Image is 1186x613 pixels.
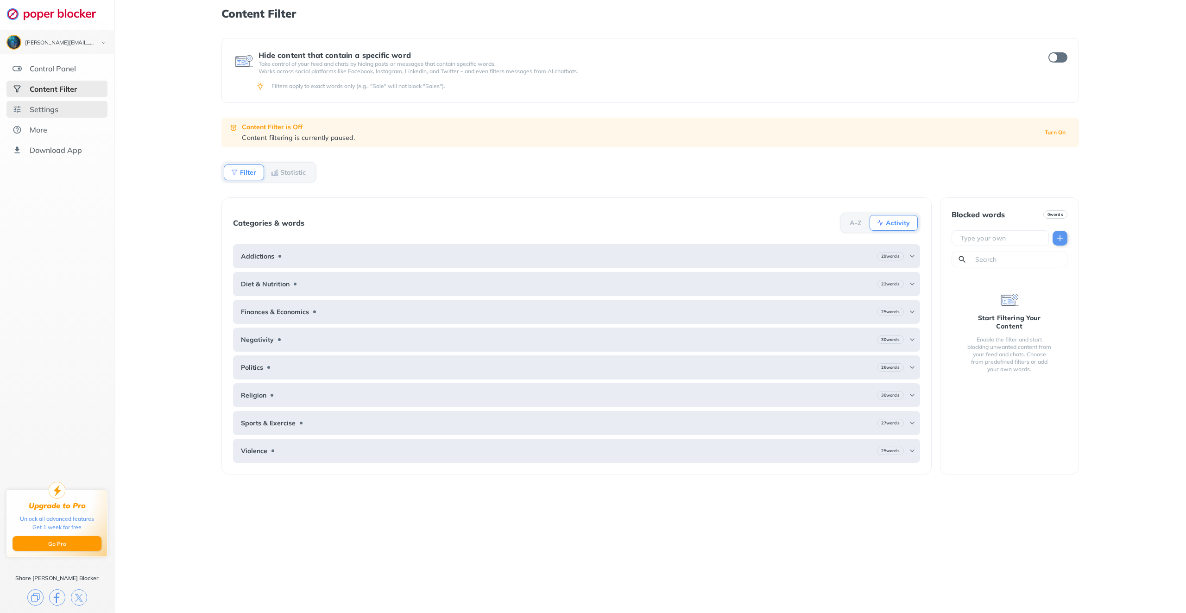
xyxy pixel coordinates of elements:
b: 25 words [881,309,899,315]
b: Addictions [241,253,274,260]
div: Categories & words [233,219,304,227]
p: Take control of your feed and chats by hiding posts or messages that contain specific words. [259,60,1031,68]
div: Control Panel [30,64,76,73]
img: Filter [231,169,238,176]
img: logo-webpage.svg [6,7,106,20]
input: Type your own [959,234,1045,243]
img: settings.svg [13,105,22,114]
b: Finances & Economics [241,308,309,316]
img: x.svg [71,589,87,606]
div: james.cacciatore@gmail.com [25,40,94,46]
div: Content Filter [30,84,77,94]
b: Violence [241,447,267,455]
button: Go Pro [13,536,101,551]
img: copy.svg [27,589,44,606]
b: Politics [241,364,263,371]
b: Negativity [241,336,274,343]
img: about.svg [13,125,22,134]
img: facebook.svg [49,589,65,606]
b: 26 words [881,364,899,371]
b: Religion [241,392,266,399]
div: More [30,125,47,134]
img: download-app.svg [13,145,22,155]
div: Start Filtering Your Content [966,314,1053,330]
input: Search [974,255,1063,264]
b: Statistic [280,170,306,175]
img: upgrade-to-pro.svg [49,482,65,499]
img: Activity [877,219,884,227]
b: 27 words [881,420,899,426]
b: Filter [240,170,256,175]
b: Activity [886,220,910,226]
b: Turn On [1045,129,1066,136]
img: features.svg [13,64,22,73]
div: Share [PERSON_NAME] Blocker [15,575,99,582]
b: 29 words [881,253,899,259]
img: social-selected.svg [13,84,22,94]
p: Works across social platforms like Facebook, Instagram, LinkedIn, and Twitter – and even filters ... [259,68,1031,75]
div: Content filtering is currently paused. [242,133,1034,142]
b: A-Z [850,220,862,226]
b: 25 words [881,448,899,454]
div: Blocked words [952,210,1005,219]
b: Sports & Exercise [241,419,296,427]
img: chevron-bottom-black.svg [98,38,109,48]
div: Enable the filter and start blocking unwanted content from your feed and chats. Choose from prede... [966,336,1053,373]
div: Download App [30,145,82,155]
h1: Content Filter [221,7,1079,19]
b: Diet & Nutrition [241,280,290,288]
b: 23 words [881,281,899,287]
div: Upgrade to Pro [29,501,86,510]
div: Filters apply to exact words only (e.g., "Sale" will not block "Sales"). [271,82,1066,90]
img: Statistic [271,169,278,176]
b: Content Filter is Off [242,123,303,131]
div: Unlock all advanced features [20,515,94,523]
div: Settings [30,105,58,114]
img: ACg8ocK4KWtmKdo0eywgpXz9YXQEmzT62xf7e0x99kdRNnqcIYdyV-Ao=s96-c [7,36,20,49]
div: Hide content that contain a specific word [259,51,1031,59]
div: Get 1 week for free [32,523,82,531]
b: 0 words [1047,211,1063,218]
b: 30 words [881,392,899,398]
b: 30 words [881,336,899,343]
